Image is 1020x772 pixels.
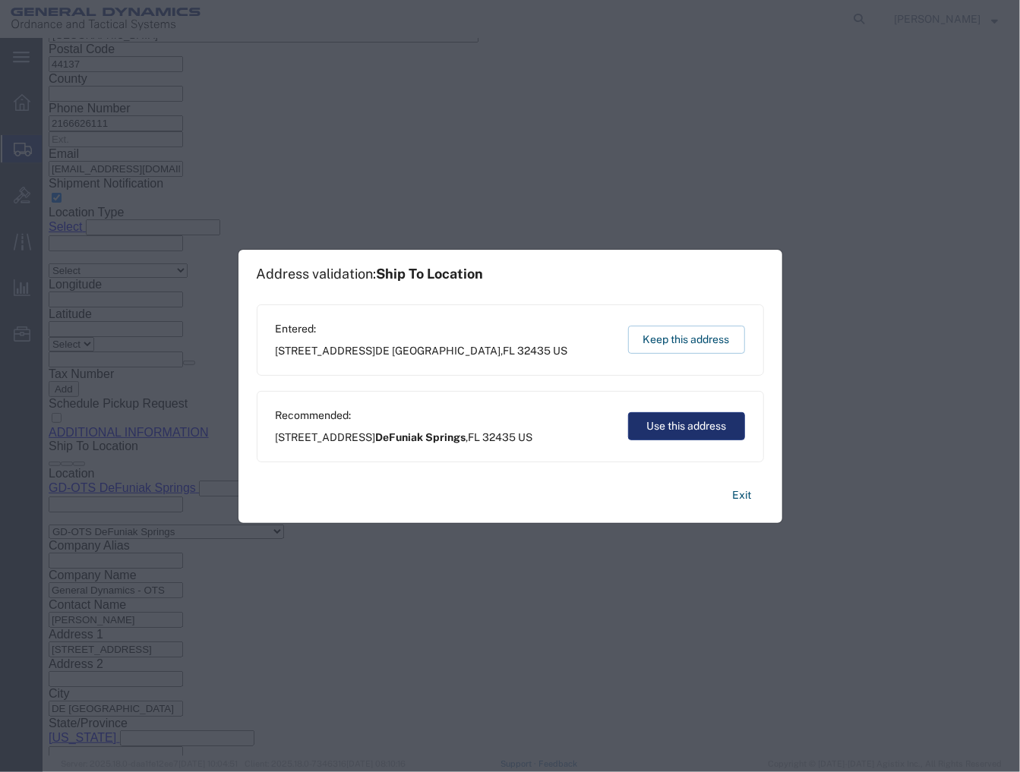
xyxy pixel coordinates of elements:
[377,266,484,282] span: Ship To Location
[554,345,568,357] span: US
[519,431,533,443] span: US
[518,345,551,357] span: 32435
[721,482,764,509] button: Exit
[276,430,533,446] span: [STREET_ADDRESS] ,
[628,326,745,354] button: Keep this address
[276,321,568,337] span: Entered:
[376,431,466,443] span: DeFuniak Springs
[276,408,533,424] span: Recommended:
[628,412,745,440] button: Use this address
[257,266,484,282] h1: Address validation:
[469,431,481,443] span: FL
[276,343,568,359] span: [STREET_ADDRESS] ,
[376,345,501,357] span: DE [GEOGRAPHIC_DATA]
[483,431,516,443] span: 32435
[504,345,516,357] span: FL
